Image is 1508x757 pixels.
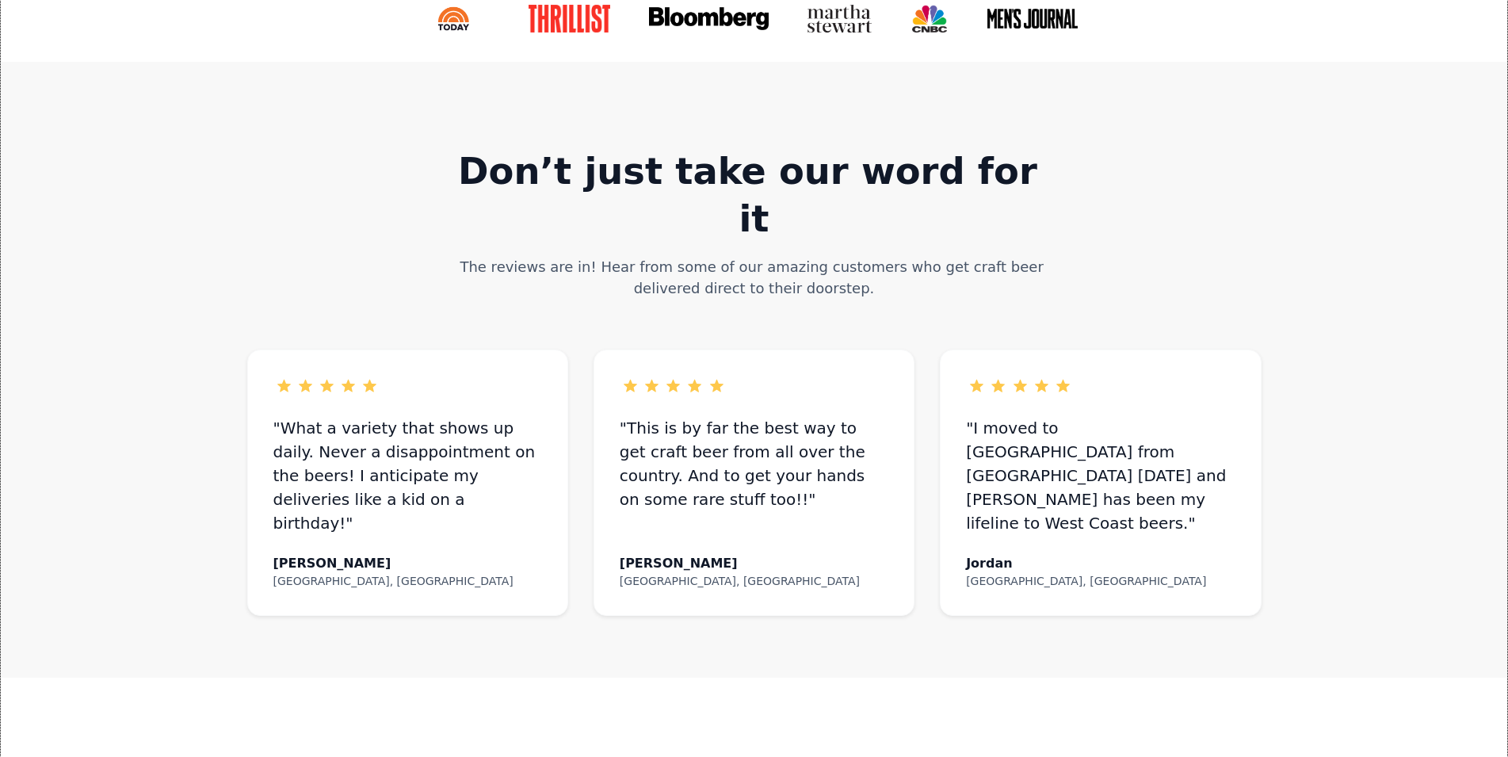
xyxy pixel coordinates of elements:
div: "What a variety that shows up daily. Never a disappointment on the beers! I anticipate my deliver... [273,416,542,535]
div: [GEOGRAPHIC_DATA], [GEOGRAPHIC_DATA] [966,573,1206,590]
div: [GEOGRAPHIC_DATA], [GEOGRAPHIC_DATA] [620,573,860,590]
div: "This is by far the best way to get craft beer from all over the country. And to get your hands o... [620,416,888,511]
div: [PERSON_NAME] [273,554,513,573]
strong: Don’t just take our word for it [458,150,1050,240]
div: Jordan [966,554,1206,573]
div: The reviews are in! Hear from some of our amazing customers who get craft beer delivered direct t... [450,256,1059,299]
div: [GEOGRAPHIC_DATA], [GEOGRAPHIC_DATA] [273,573,513,590]
div: "I moved to [GEOGRAPHIC_DATA] from [GEOGRAPHIC_DATA] [DATE] and [PERSON_NAME] has been my lifelin... [966,416,1235,535]
div: [PERSON_NAME] [620,554,860,573]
